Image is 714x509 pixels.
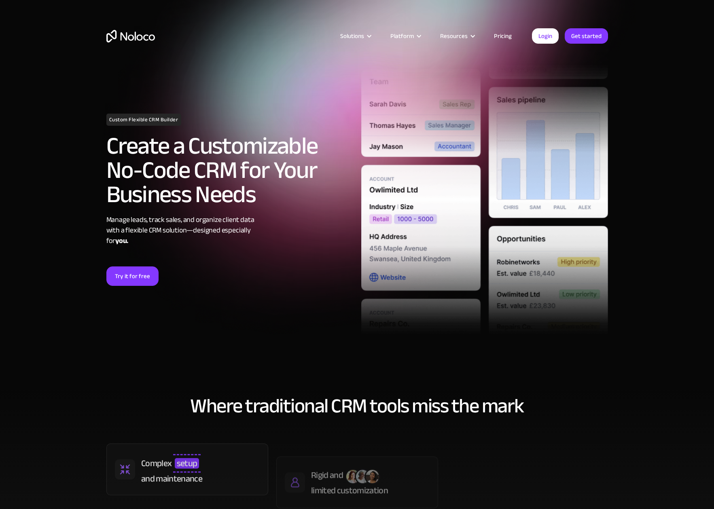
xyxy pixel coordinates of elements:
div: Resources [440,31,468,41]
h1: Custom Flexible CRM Builder [106,114,181,126]
span: setup [174,458,199,469]
div: limited customization [311,484,388,496]
div: Complex [141,457,172,469]
div: Resources [430,31,484,41]
div: Platform [390,31,414,41]
div: Manage leads, track sales, and organize client data with a flexible CRM solution—designed especia... [106,215,353,246]
div: and maintenance [141,473,202,485]
a: Get started [565,28,608,44]
div: Solutions [340,31,364,41]
a: Login [532,28,559,44]
strong: you. [115,234,128,247]
h2: Where traditional CRM tools miss the mark [106,395,608,417]
a: Pricing [484,31,522,41]
div: Rigid and [311,469,343,482]
a: Try it for free [106,266,159,286]
a: home [106,30,155,42]
h2: Create a Customizable No-Code CRM for Your Business Needs [106,134,353,207]
div: Platform [380,31,430,41]
div: Solutions [330,31,380,41]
